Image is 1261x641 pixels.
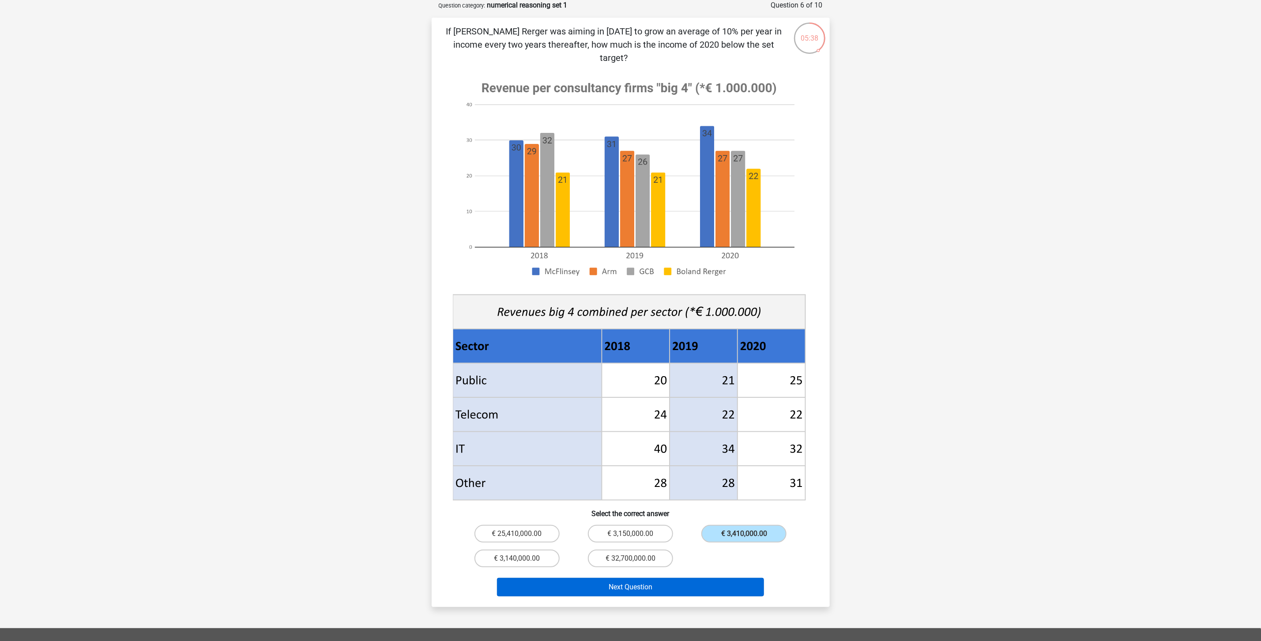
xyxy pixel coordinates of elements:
[588,550,673,567] label: € 32,700,000.00
[474,550,560,567] label: € 3,140,000.00
[701,525,787,543] label: € 3,410,000.00
[487,1,568,9] strong: numerical reasoning set 1
[446,502,816,518] h6: Select the correct answer
[793,22,826,44] div: 05:38
[588,525,673,543] label: € 3,150,000.00
[474,525,560,543] label: € 25,410,000.00
[439,2,486,9] small: Question category:
[497,578,764,596] button: Next Question
[446,25,783,64] p: If [PERSON_NAME] Rerger was aiming in [DATE] to grow an average of 10% per year in income every t...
